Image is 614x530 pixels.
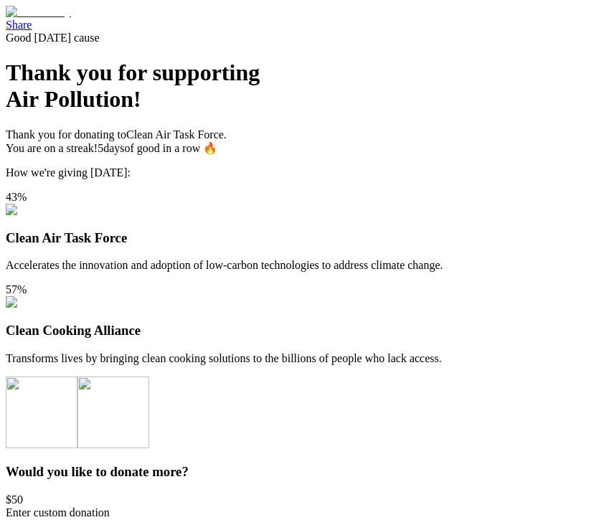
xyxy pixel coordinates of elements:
a: Share [6,19,32,31]
p: How we're giving [DATE]: [6,166,608,179]
h3: Clean Cooking Alliance [6,323,608,339]
img: Clean Cooking Alliance [6,296,128,309]
h1: Thank you for supporting Air Pollution ! [6,60,608,113]
span: 5 days [98,142,124,154]
p: Accelerates the innovation and adoption of low-carbon technologies to address climate change. [6,259,608,272]
h3: Would you like to donate more? [6,464,608,480]
p: Transforms lives by bringing clean cooking solutions to the billions of people who lack access. [6,352,608,365]
h3: Clean Air Task Force [6,230,608,246]
div: 43 % [6,191,608,204]
img: Clean Air Task Force [6,204,115,217]
div: Enter custom donation [6,506,608,519]
div: 57 % [6,283,608,296]
span: $ 50 [6,493,23,506]
span: Good [DATE] cause [6,32,100,44]
img: GoodToday [6,6,71,19]
p: Thank you for donating to Clean Air Task Force . You are on a streak! of good in a row 🔥 [6,128,608,155]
